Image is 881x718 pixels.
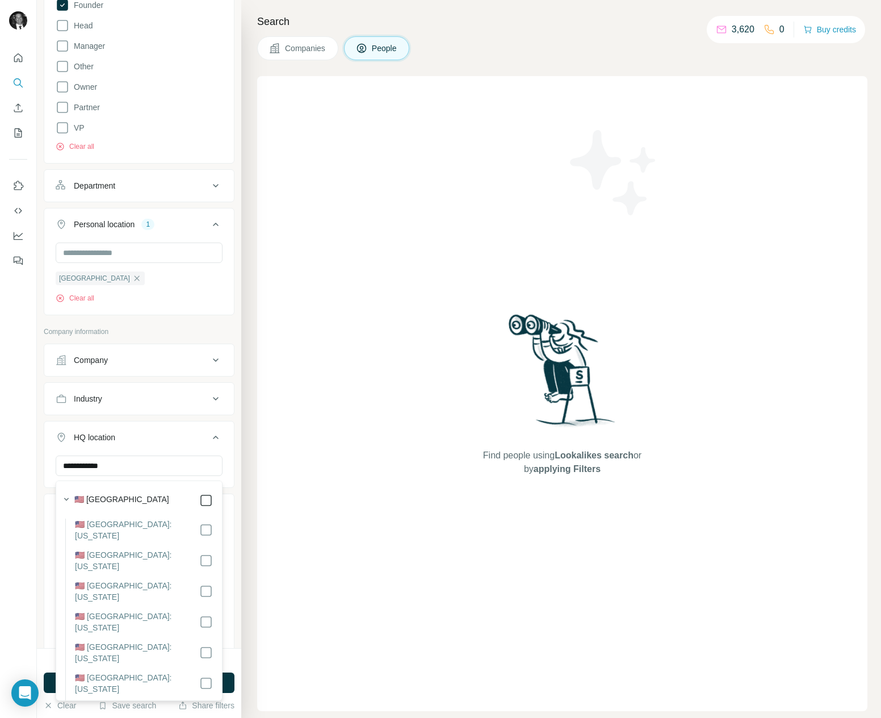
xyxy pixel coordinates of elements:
div: Open Intercom Messenger [11,679,39,707]
span: People [372,43,398,54]
p: 3,620 [732,23,754,36]
div: Industry [74,393,102,404]
label: 🇺🇸 [GEOGRAPHIC_DATA]: [US_STATE] [75,549,199,572]
button: Enrich CSV [9,98,27,118]
span: VP [69,122,85,133]
label: 🇺🇸 [GEOGRAPHIC_DATA]: [US_STATE] [75,641,199,664]
span: Find people using or by [471,449,653,476]
button: Industry [44,385,234,412]
button: Clear [44,700,76,711]
button: HQ location [44,424,234,456]
button: Quick start [9,48,27,68]
img: Surfe Illustration - Stars [563,122,665,224]
button: Clear all [56,141,94,152]
span: Lookalikes search [555,450,634,460]
span: Partner [69,102,100,113]
button: Feedback [9,251,27,271]
div: Department [74,180,115,191]
label: 🇺🇸 [GEOGRAPHIC_DATA]: [US_STATE] [75,519,199,541]
div: Personal location [74,219,135,230]
button: Personal location1 [44,211,234,243]
button: Annual revenue ($)1 [44,496,234,528]
h4: Search [257,14,867,30]
img: Avatar [9,11,27,30]
button: Use Surfe API [9,201,27,221]
button: Search [9,73,27,93]
label: 🇺🇸 [GEOGRAPHIC_DATA] [74,494,169,507]
button: Department [44,172,234,199]
button: My lists [9,123,27,143]
img: Surfe Illustration - Woman searching with binoculars [504,311,622,438]
span: Companies [285,43,326,54]
label: 🇺🇸 [GEOGRAPHIC_DATA]: [US_STATE] [75,672,199,695]
button: Run search [44,673,234,693]
button: Share filters [178,700,234,711]
div: HQ location [74,432,115,443]
p: 0 [779,23,784,36]
span: Manager [69,40,105,52]
span: Owner [69,81,97,93]
button: Buy credits [803,22,856,37]
span: Head [69,20,93,31]
button: Dashboard [9,226,27,246]
label: 🇺🇸 [GEOGRAPHIC_DATA]: [US_STATE] [75,611,199,633]
button: Use Surfe on LinkedIn [9,176,27,196]
div: 1 [141,219,154,229]
p: Company information [44,327,234,337]
button: Save search [98,700,156,711]
span: Other [69,61,94,72]
div: Company [74,354,108,366]
span: applying Filters [534,464,601,474]
span: [GEOGRAPHIC_DATA] [59,273,130,283]
button: Clear all [56,293,94,303]
button: Company [44,347,234,374]
label: 🇺🇸 [GEOGRAPHIC_DATA]: [US_STATE] [75,580,199,603]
